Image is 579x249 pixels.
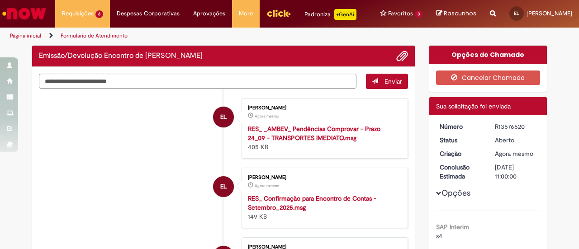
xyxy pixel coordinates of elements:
[117,9,180,18] span: Despesas Corporativas
[436,9,476,18] a: Rascunhos
[436,70,541,85] button: Cancelar Chamado
[436,102,511,110] span: Sua solicitação foi enviada
[255,113,279,119] time: 29/09/2025 12:17:36
[220,106,227,128] span: EL
[415,10,422,18] span: 3
[213,107,234,127] div: Eduarda Mengardo Baco De Lima
[334,9,356,20] p: +GenAi
[495,150,533,158] time: 29/09/2025 12:17:44
[495,150,533,158] span: Agora mesmo
[255,113,279,119] span: Agora mesmo
[433,136,489,145] dt: Status
[213,176,234,197] div: Eduarda Mengardo Baco De Lima
[433,163,489,181] dt: Conclusão Estimada
[248,105,399,111] div: [PERSON_NAME]
[436,223,469,231] b: SAP Interim
[514,10,519,16] span: EL
[304,9,356,20] div: Padroniza
[193,9,225,18] span: Aprovações
[62,9,94,18] span: Requisições
[39,74,356,89] textarea: Digite sua mensagem aqui...
[10,32,41,39] a: Página inicial
[248,124,399,151] div: 405 KB
[433,149,489,158] dt: Criação
[495,122,537,131] div: R13576520
[429,46,547,64] div: Opções do Chamado
[39,52,203,60] h2: Emissão/Devolução Encontro de Contas Fornecedor Histórico de tíquete
[495,136,537,145] div: Aberto
[388,9,413,18] span: Favoritos
[495,163,537,181] div: [DATE] 11:00:00
[255,183,279,188] time: 29/09/2025 12:17:35
[248,175,399,180] div: [PERSON_NAME]
[248,194,376,211] a: RES_ Confirmação para Encontro de Contas - Setembro_2025.msg
[366,74,408,89] button: Enviar
[444,9,476,18] span: Rascunhos
[7,28,379,44] ul: Trilhas de página
[527,9,572,17] span: [PERSON_NAME]
[61,32,128,39] a: Formulário de Atendimento
[396,50,408,62] button: Adicionar anexos
[255,183,279,188] span: Agora mesmo
[239,9,253,18] span: More
[248,194,399,221] div: 149 KB
[384,77,402,85] span: Enviar
[248,125,380,142] a: RES_ _AMBEV_ Pendências Comprovar - Prazo 24_09 - TRANSPORTES IMEDIATO.msg
[266,6,291,20] img: click_logo_yellow_360x200.png
[220,176,227,197] span: EL
[1,5,47,23] img: ServiceNow
[95,10,103,18] span: 6
[436,232,442,240] span: s4
[495,149,537,158] div: 29/09/2025 12:17:44
[433,122,489,131] dt: Número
